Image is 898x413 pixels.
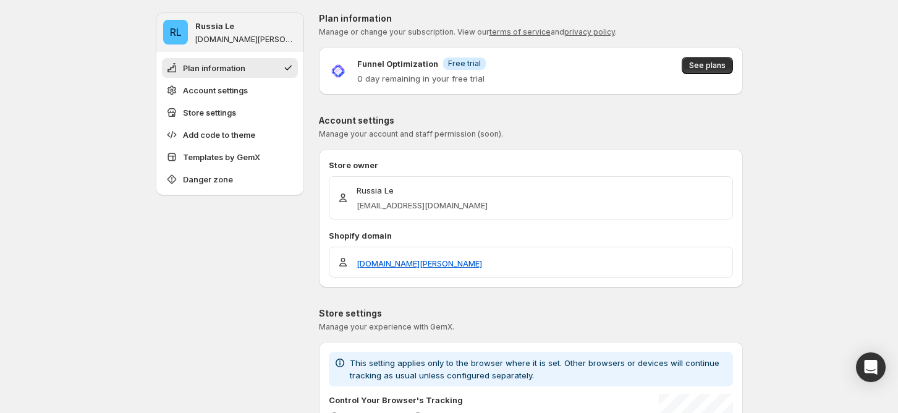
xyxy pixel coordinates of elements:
[195,35,297,45] p: [DOMAIN_NAME][PERSON_NAME]
[319,114,743,127] p: Account settings
[183,62,245,74] span: Plan information
[856,352,886,382] div: Open Intercom Messenger
[329,229,733,242] p: Shopify domain
[350,358,719,380] span: This setting applies only to the browser where it is set. Other browsers or devices will continue...
[162,103,298,122] button: Store settings
[319,322,454,331] span: Manage your experience with GemX.
[357,257,482,270] a: [DOMAIN_NAME][PERSON_NAME]
[319,129,503,138] span: Manage your account and staff permission (soon).
[329,62,347,80] img: Funnel Optimization
[162,125,298,145] button: Add code to theme
[357,199,488,211] p: [EMAIL_ADDRESS][DOMAIN_NAME]
[489,27,551,36] a: terms of service
[448,59,481,69] span: Free trial
[319,307,743,320] p: Store settings
[329,159,733,171] p: Store owner
[183,106,236,119] span: Store settings
[682,57,733,74] button: See plans
[169,26,181,38] text: RL
[183,84,248,96] span: Account settings
[357,57,438,70] p: Funnel Optimization
[163,20,188,45] span: Russia Le
[183,151,260,163] span: Templates by GemX
[195,20,234,32] p: Russia Le
[183,173,233,185] span: Danger zone
[183,129,255,141] span: Add code to theme
[689,61,726,70] span: See plans
[564,27,615,36] a: privacy policy
[357,184,488,197] p: Russia Le
[319,27,617,36] span: Manage or change your subscription. View our and .
[162,169,298,189] button: Danger zone
[319,12,743,25] p: Plan information
[162,58,298,78] button: Plan information
[162,80,298,100] button: Account settings
[357,72,486,85] p: 0 day remaining in your free trial
[329,394,463,406] p: Control Your Browser's Tracking
[162,147,298,167] button: Templates by GemX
